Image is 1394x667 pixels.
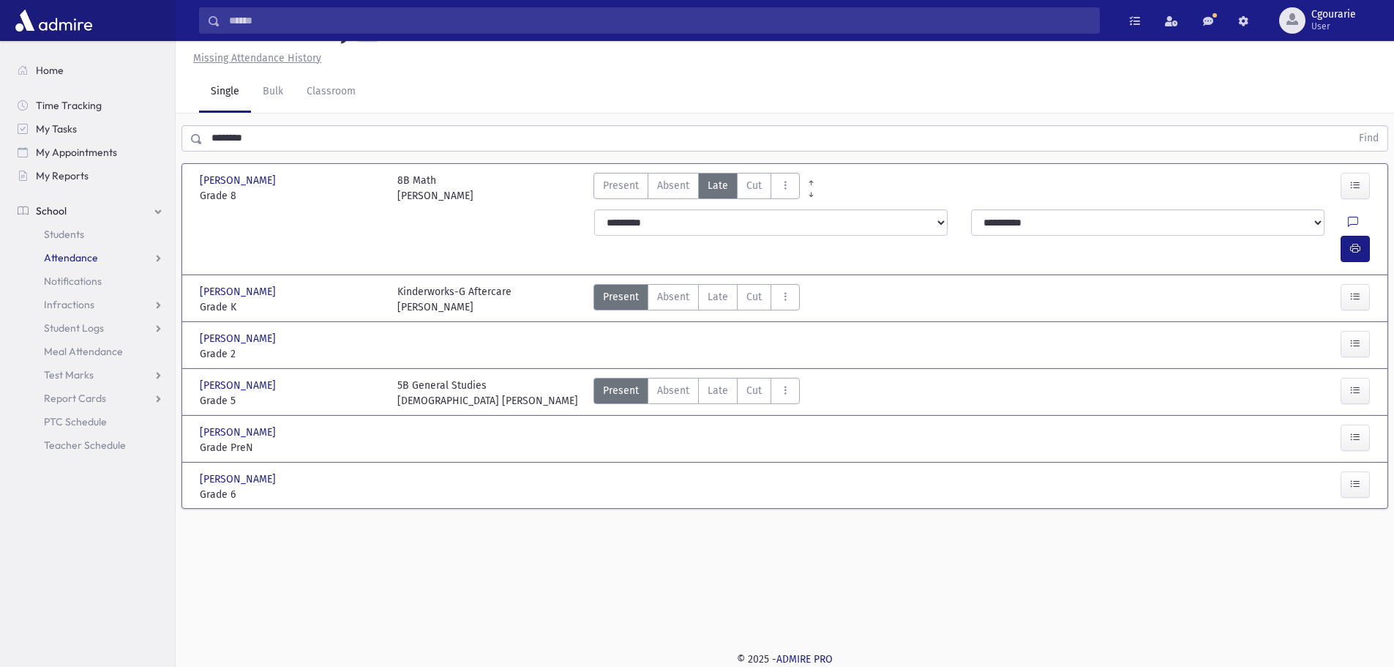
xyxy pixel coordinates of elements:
[200,425,279,440] span: [PERSON_NAME]
[397,378,578,409] div: 5B General Studies [DEMOGRAPHIC_DATA] [PERSON_NAME]
[6,340,175,363] a: Meal Attendance
[200,393,383,409] span: Grade 5
[200,378,279,393] span: [PERSON_NAME]
[12,6,96,35] img: AdmirePro
[200,284,279,299] span: [PERSON_NAME]
[200,173,279,188] span: [PERSON_NAME]
[6,433,175,457] a: Teacher Schedule
[44,415,107,428] span: PTC Schedule
[200,487,383,502] span: Grade 6
[593,173,800,204] div: AttTypes
[593,378,800,409] div: AttTypes
[44,439,126,452] span: Teacher Schedule
[746,289,762,305] span: Cut
[44,321,104,335] span: Student Logs
[6,199,175,223] a: School
[746,383,762,398] span: Cut
[603,178,639,193] span: Present
[199,652,1371,667] div: © 2025 -
[44,275,102,288] span: Notifications
[6,141,175,164] a: My Appointments
[6,293,175,316] a: Infractions
[708,383,728,398] span: Late
[6,269,175,293] a: Notifications
[295,72,367,113] a: Classroom
[193,52,321,64] u: Missing Attendance History
[200,331,279,346] span: [PERSON_NAME]
[44,228,84,241] span: Students
[397,284,511,315] div: Kinderworks-G Aftercare [PERSON_NAME]
[6,387,175,410] a: Report Cards
[1350,126,1387,151] button: Find
[708,289,728,305] span: Late
[44,368,94,381] span: Test Marks
[36,204,67,217] span: School
[220,7,1099,34] input: Search
[6,316,175,340] a: Student Logs
[657,178,689,193] span: Absent
[200,346,383,362] span: Grade 2
[44,298,94,311] span: Infractions
[1311,21,1356,32] span: User
[44,345,123,358] span: Meal Attendance
[6,410,175,433] a: PTC Schedule
[200,440,383,455] span: Grade PreN
[603,383,639,398] span: Present
[1311,9,1356,21] span: Cgourarie
[187,52,321,64] a: Missing Attendance History
[6,363,175,387] a: Test Marks
[36,64,64,77] span: Home
[44,251,98,264] span: Attendance
[397,173,473,204] div: 8B Math [PERSON_NAME]
[657,289,689,305] span: Absent
[6,94,175,117] a: Time Tracking
[6,59,175,82] a: Home
[200,472,279,487] span: [PERSON_NAME]
[199,72,251,113] a: Single
[6,223,175,246] a: Students
[36,99,102,112] span: Time Tracking
[36,146,117,159] span: My Appointments
[708,178,728,193] span: Late
[44,392,106,405] span: Report Cards
[746,178,762,193] span: Cut
[6,246,175,269] a: Attendance
[200,188,383,204] span: Grade 8
[251,72,295,113] a: Bulk
[6,164,175,187] a: My Reports
[200,299,383,315] span: Grade K
[36,169,89,182] span: My Reports
[36,122,77,135] span: My Tasks
[6,117,175,141] a: My Tasks
[657,383,689,398] span: Absent
[593,284,800,315] div: AttTypes
[603,289,639,305] span: Present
